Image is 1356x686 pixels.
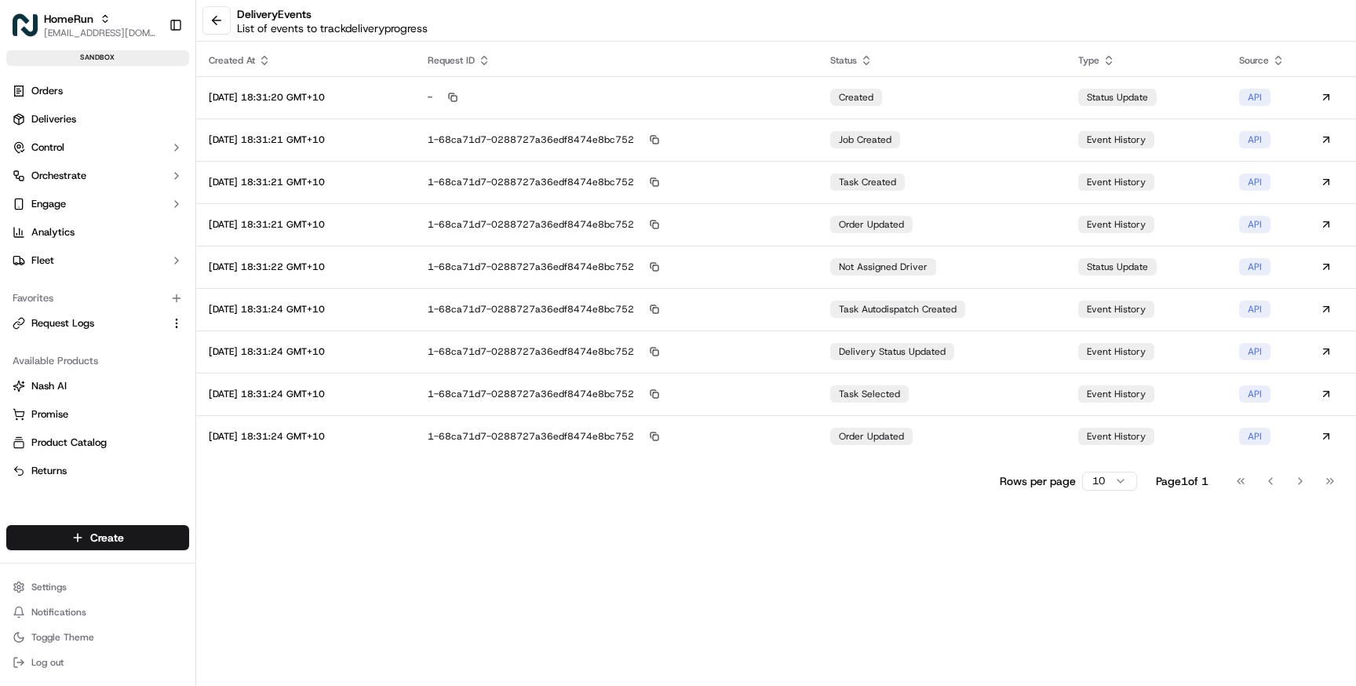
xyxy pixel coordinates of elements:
[1087,91,1148,104] span: status update
[1087,430,1146,443] span: event history
[31,606,86,618] span: Notifications
[209,133,403,146] div: [DATE] 18:31:21 GMT+10
[6,430,189,455] button: Product Catalog
[428,260,804,274] div: 1-68ca71d7-0288727a36edf8474e8bc752
[6,192,189,217] button: Engage
[44,27,156,39] span: [EMAIL_ADDRESS][DOMAIN_NAME]
[90,530,124,546] span: Create
[428,133,804,147] div: 1-68ca71d7-0288727a36edf8474e8bc752
[209,261,403,273] div: [DATE] 18:31:22 GMT+10
[839,218,904,231] span: order updated
[6,576,189,598] button: Settings
[13,379,183,393] a: Nash AI
[428,54,804,67] div: Request ID
[1087,303,1146,316] span: event history
[31,581,67,593] span: Settings
[6,651,189,673] button: Log out
[1156,473,1208,489] div: Page 1 of 1
[31,225,75,239] span: Analytics
[428,387,804,401] div: 1-68ca71d7-0288727a36edf8474e8bc752
[6,163,189,188] button: Orchestrate
[6,402,189,427] button: Promise
[1239,173,1270,191] div: API
[1087,261,1148,273] span: status update
[31,407,68,421] span: Promise
[1087,133,1146,146] span: event history
[839,345,946,358] span: delivery status updated
[237,20,428,36] p: List of events to track delivery progress
[428,345,804,359] div: 1-68ca71d7-0288727a36edf8474e8bc752
[31,316,94,330] span: Request Logs
[6,348,189,374] div: Available Products
[209,176,403,188] div: [DATE] 18:31:21 GMT+10
[6,6,162,44] button: HomeRunHomeRun[EMAIL_ADDRESS][DOMAIN_NAME]
[31,436,107,450] span: Product Catalog
[6,248,189,273] button: Fleet
[6,525,189,550] button: Create
[428,90,804,104] div: -
[13,13,38,38] img: HomeRun
[13,407,183,421] a: Promise
[31,169,86,183] span: Orchestrate
[13,464,183,478] a: Returns
[6,107,189,132] a: Deliveries
[830,54,1054,67] div: Status
[31,464,67,478] span: Returns
[6,135,189,160] button: Control
[31,254,54,268] span: Fleet
[428,175,804,189] div: 1-68ca71d7-0288727a36edf8474e8bc752
[6,626,189,648] button: Toggle Theme
[6,311,189,336] button: Request Logs
[1000,473,1076,489] p: Rows per page
[13,316,164,330] a: Request Logs
[1239,54,1285,67] div: Source
[1239,301,1270,318] div: API
[839,261,928,273] span: not assigned driver
[428,429,804,443] div: 1-68ca71d7-0288727a36edf8474e8bc752
[6,220,189,245] a: Analytics
[31,84,63,98] span: Orders
[209,388,403,400] div: [DATE] 18:31:24 GMT+10
[237,6,428,22] h2: delivery Events
[428,217,804,232] div: 1-68ca71d7-0288727a36edf8474e8bc752
[31,631,94,644] span: Toggle Theme
[209,54,403,67] div: Created At
[209,91,403,104] div: [DATE] 18:31:20 GMT+10
[6,78,189,104] a: Orders
[1087,388,1146,400] span: event history
[839,91,873,104] span: created
[839,388,900,400] span: task selected
[1087,345,1146,358] span: event history
[209,430,403,443] div: [DATE] 18:31:24 GMT+10
[13,436,183,450] a: Product Catalog
[6,286,189,311] div: Favorites
[1239,89,1270,106] div: API
[1087,176,1146,188] span: event history
[1087,218,1146,231] span: event history
[6,50,189,66] div: sandbox
[31,656,64,669] span: Log out
[44,11,93,27] button: HomeRun
[31,112,76,126] span: Deliveries
[428,302,804,316] div: 1-68ca71d7-0288727a36edf8474e8bc752
[209,303,403,316] div: [DATE] 18:31:24 GMT+10
[1239,131,1270,148] div: API
[1078,54,1214,67] div: Type
[839,176,896,188] span: task created
[209,345,403,358] div: [DATE] 18:31:24 GMT+10
[839,430,904,443] span: order updated
[6,601,189,623] button: Notifications
[839,133,891,146] span: job created
[1239,216,1270,233] div: API
[1239,385,1270,403] div: API
[6,458,189,483] button: Returns
[31,140,64,155] span: Control
[31,379,67,393] span: Nash AI
[31,197,66,211] span: Engage
[6,374,189,399] button: Nash AI
[209,218,403,231] div: [DATE] 18:31:21 GMT+10
[1239,258,1270,275] div: API
[839,303,957,316] span: task autodispatch created
[1239,343,1270,360] div: API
